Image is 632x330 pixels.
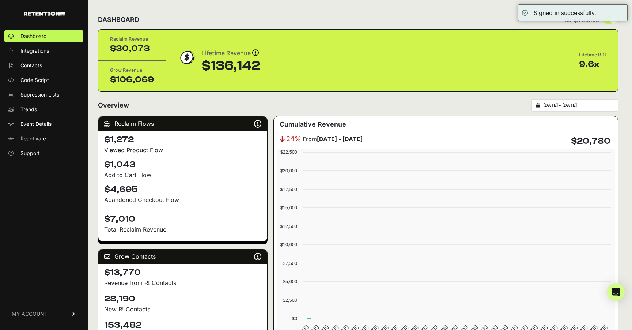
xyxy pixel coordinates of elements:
[24,12,65,16] img: Retention.com
[104,209,261,225] h4: $7,010
[283,260,297,266] text: $7,500
[104,267,261,278] h4: $13,770
[4,45,83,57] a: Integrations
[20,150,40,157] span: Support
[104,146,261,154] div: Viewed Product Flow
[20,47,49,55] span: Integrations
[110,74,154,86] div: $106,069
[20,106,37,113] span: Trends
[20,120,52,128] span: Event Details
[579,51,606,59] div: Lifetime ROI
[579,59,606,70] div: 9.6x
[4,147,83,159] a: Support
[104,305,261,314] p: New R! Contacts
[202,48,260,59] div: Lifetime Revenue
[110,67,154,74] div: Grow Revenue
[98,15,139,25] h2: DASHBOARD
[534,8,596,17] div: Signed in successfully.
[98,100,129,110] h2: Overview
[20,76,49,84] span: Code Script
[303,135,363,143] span: From
[104,170,261,179] div: Add to Cart Flow
[283,279,297,284] text: $5,000
[4,118,83,130] a: Event Details
[571,135,610,147] h4: $20,780
[280,168,297,173] text: $20,000
[4,60,83,71] a: Contacts
[280,187,297,192] text: $17,500
[286,134,301,144] span: 24%
[280,224,297,229] text: $12,500
[104,159,261,170] h4: $1,043
[280,119,346,130] h3: Cumulative Revenue
[4,104,83,115] a: Trends
[110,43,154,55] div: $30,073
[317,135,363,143] strong: [DATE] - [DATE]
[280,242,297,247] text: $10,000
[4,133,83,145] a: Reactivate
[4,89,83,101] a: Supression Lists
[110,35,154,43] div: Reclaim Revenue
[4,30,83,42] a: Dashboard
[104,278,261,287] p: Revenue from R! Contacts
[607,283,625,301] div: Open Intercom Messenger
[4,74,83,86] a: Code Script
[20,62,42,69] span: Contacts
[283,297,297,303] text: $2,500
[280,149,297,155] text: $22,500
[202,59,260,73] div: $136,142
[104,195,261,204] div: Abandoned Checkout Flow
[104,134,261,146] h4: $1,272
[4,303,83,325] a: MY ACCOUNT
[104,184,261,195] h4: $4,695
[20,33,47,40] span: Dashboard
[98,249,267,264] div: Grow Contacts
[20,91,59,98] span: Supression Lists
[280,205,297,210] text: $15,000
[104,225,261,234] p: Total Reclaim Revenue
[104,293,261,305] h4: 28,190
[12,310,48,318] span: MY ACCOUNT
[20,135,46,142] span: Reactivate
[292,316,297,321] text: $0
[178,48,196,67] img: dollar-coin-05c43ed7efb7bc0c12610022525b4bbbb207c7efeef5aecc26f025e68dcafac9.png
[98,116,267,131] div: Reclaim Flows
